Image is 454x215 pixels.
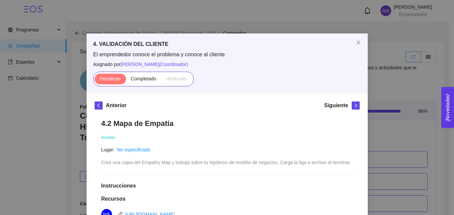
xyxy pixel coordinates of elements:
[101,183,353,189] h1: Instrucciones
[121,62,188,67] span: [PERSON_NAME] ( Coordinador )
[93,51,361,58] span: El emprendedor conoce el problema y conoce al cliente
[93,40,361,48] h5: 4. VALIDACIÓN DEL CLIENTE
[166,76,187,81] span: Verificado
[356,40,361,45] span: close
[352,103,359,108] span: right
[106,101,127,110] h5: Anterior
[352,101,360,110] button: right
[131,76,156,81] span: Completado
[101,146,115,153] article: Lugar:
[117,147,150,152] a: No especificado
[441,87,454,128] button: Open Feedback Widget
[101,160,351,165] span: Crea una copia del Empathy Map y trabaja sobre tu hipótesis de modelo de negocios. Carga la liga ...
[324,101,348,110] h5: Siguiente
[100,76,121,81] span: Pendiente
[101,196,353,202] h1: Recursos
[95,101,103,110] button: left
[101,136,115,139] span: Actividad
[93,61,361,68] span: Asignado por
[95,103,102,108] span: left
[349,33,368,52] button: Close
[101,119,353,128] h1: 4.2 Mapa de Empatía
